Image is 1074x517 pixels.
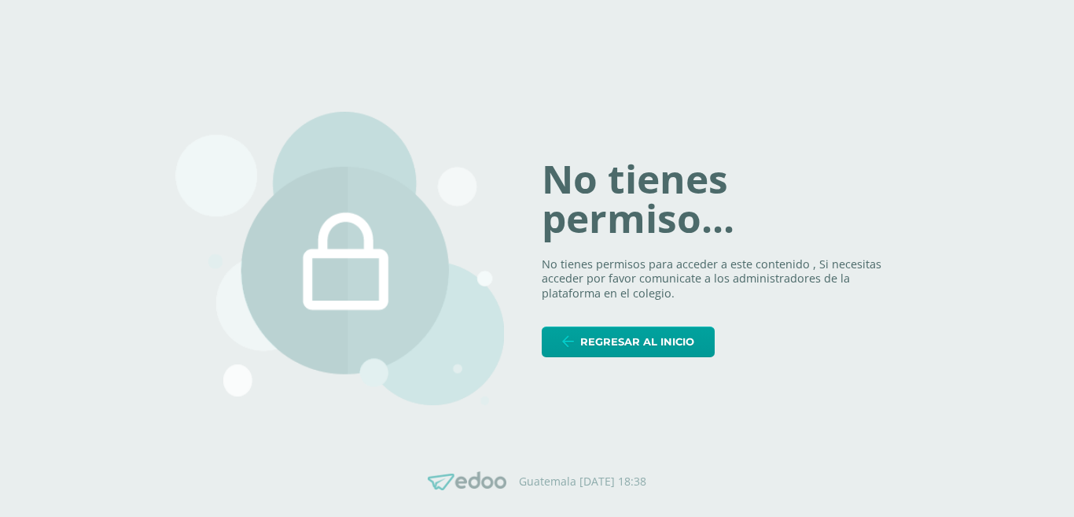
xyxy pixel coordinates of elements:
p: No tienes permisos para acceder a este contenido , Si necesitas acceder por favor comunicate a lo... [542,257,899,301]
h1: No tienes permiso... [542,160,899,238]
p: Guatemala [DATE] 18:38 [519,475,646,489]
img: Edoo [428,471,506,491]
img: 403.png [175,112,504,406]
a: Regresar al inicio [542,327,715,357]
span: Regresar al inicio [580,327,694,356]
